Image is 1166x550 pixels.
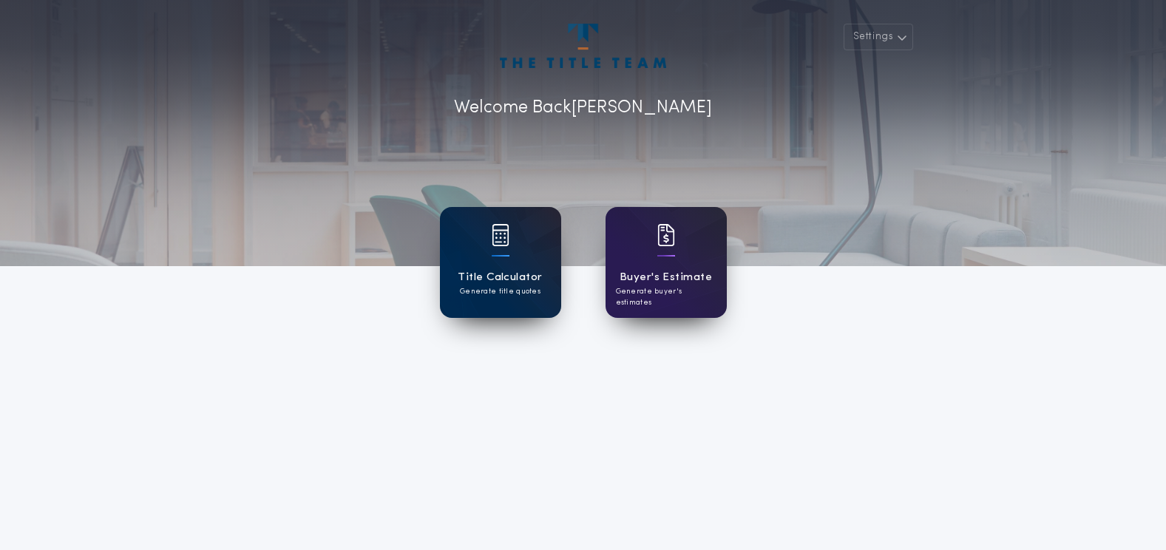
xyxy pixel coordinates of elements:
[616,286,716,308] p: Generate buyer's estimates
[460,286,540,297] p: Generate title quotes
[458,269,542,286] h1: Title Calculator
[657,224,675,246] img: card icon
[620,269,712,286] h1: Buyer's Estimate
[492,224,509,246] img: card icon
[606,207,727,318] a: card iconBuyer's EstimateGenerate buyer's estimates
[844,24,913,50] button: Settings
[500,24,665,68] img: account-logo
[454,95,712,121] p: Welcome Back [PERSON_NAME]
[440,207,561,318] a: card iconTitle CalculatorGenerate title quotes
